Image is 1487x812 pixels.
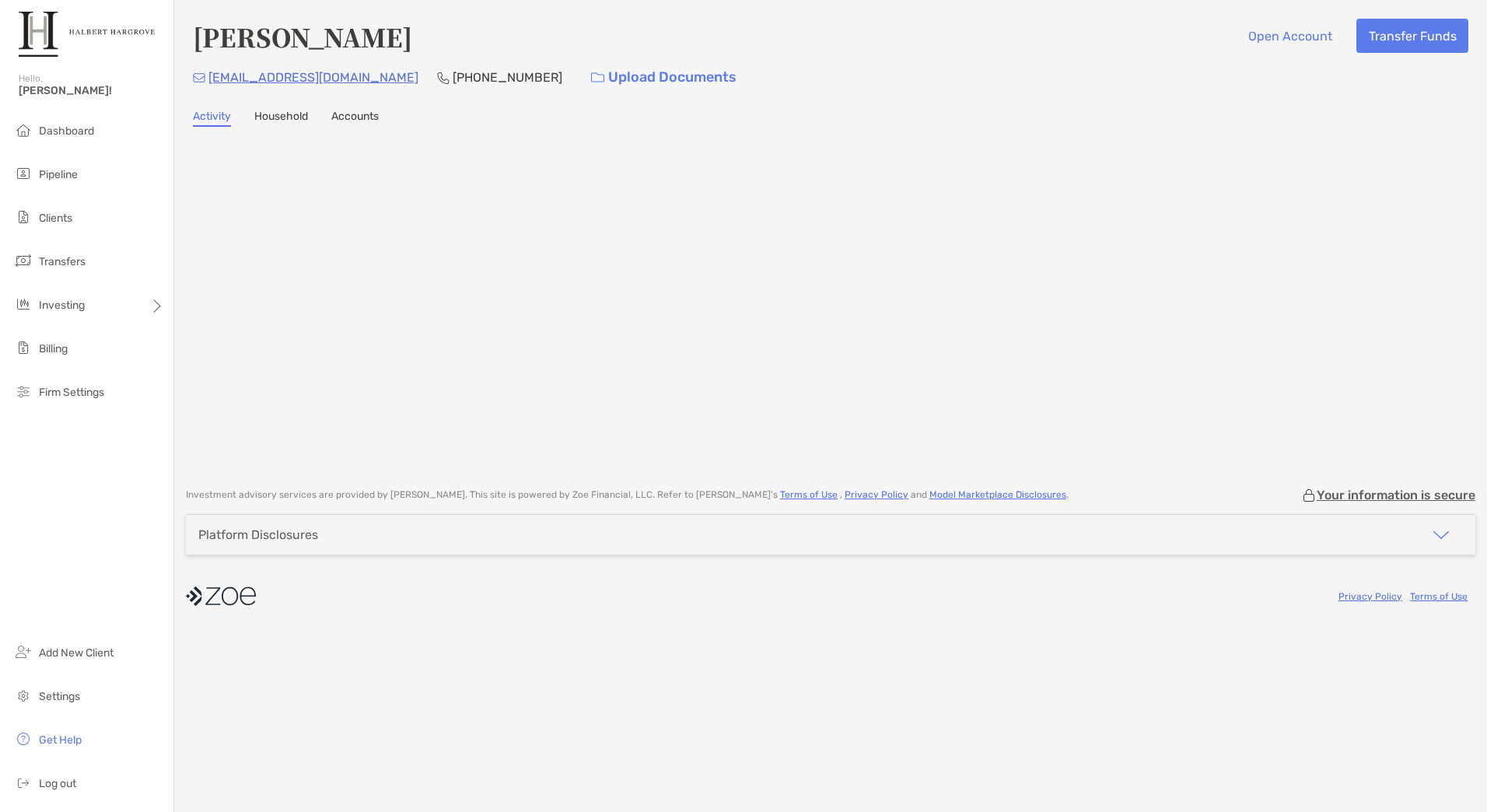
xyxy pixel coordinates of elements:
[39,733,82,747] span: Get Help
[929,489,1066,500] a: Model Marketplace Disclosures
[1317,488,1475,502] p: Your information is secure
[39,342,68,355] span: Billing
[1356,19,1468,53] button: Transfer Funds
[39,690,80,703] span: Settings
[186,579,256,614] img: company logo
[14,164,33,183] img: pipeline icon
[453,68,562,87] p: [PHONE_NUMBER]
[845,489,908,500] a: Privacy Policy
[780,489,838,500] a: Terms of Use
[193,19,412,54] h4: [PERSON_NAME]
[1236,19,1344,53] button: Open Account
[14,686,33,705] img: settings icon
[39,124,94,138] span: Dashboard
[39,212,72,225] span: Clients
[19,6,155,62] img: Zoe Logo
[193,73,205,82] img: Email Icon
[14,773,33,792] img: logout icon
[39,646,114,660] span: Add New Client
[14,338,33,357] img: billing icon
[1432,526,1450,544] img: icon arrow
[14,295,33,313] img: investing icon
[39,386,104,399] span: Firm Settings
[437,72,450,84] img: Phone Icon
[1410,591,1468,602] a: Terms of Use
[193,110,231,127] a: Activity
[19,84,164,97] span: [PERSON_NAME]!
[14,208,33,226] img: clients icon
[198,527,318,542] div: Platform Disclosures
[186,489,1069,501] p: Investment advisory services are provided by [PERSON_NAME] . This site is powered by Zoe Financia...
[14,382,33,401] img: firm-settings icon
[581,61,747,94] a: Upload Documents
[14,642,33,661] img: add_new_client icon
[1338,591,1402,602] a: Privacy Policy
[39,299,85,312] span: Investing
[39,777,76,790] span: Log out
[14,730,33,748] img: get-help icon
[14,251,33,270] img: transfers icon
[254,110,308,127] a: Household
[331,110,379,127] a: Accounts
[208,68,418,87] p: [EMAIL_ADDRESS][DOMAIN_NAME]
[39,255,86,268] span: Transfers
[591,72,604,83] img: button icon
[14,121,33,139] img: dashboard icon
[39,168,78,181] span: Pipeline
